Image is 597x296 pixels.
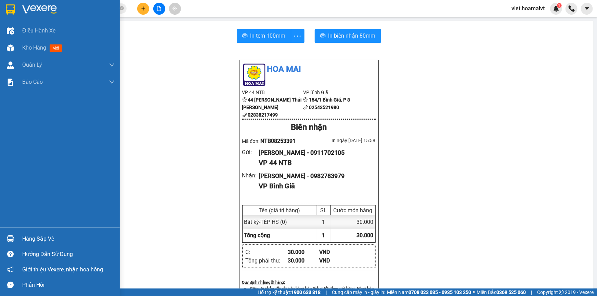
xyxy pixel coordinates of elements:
div: VP Bình Giã [259,181,370,191]
div: In ngày: [DATE] 15:58 [309,137,376,144]
span: Báo cáo [22,78,43,86]
div: Tên hàng: TÉP HS ( : 1 ) [6,50,106,58]
img: icon-new-feature [553,5,559,12]
span: Gửi: [6,6,16,14]
span: | [531,288,532,296]
div: 30.000 [288,248,320,256]
span: phone [303,105,308,110]
span: close-circle [120,5,124,12]
span: message [7,282,14,288]
span: down [109,79,115,85]
span: file-add [157,6,161,11]
span: notification [7,266,14,273]
span: C : [57,38,63,45]
b: 02838217499 [248,112,278,118]
div: 30.000 [331,215,375,229]
span: phone [242,112,247,117]
img: warehouse-icon [7,44,14,52]
div: [PERSON_NAME] - 0982783979 [259,171,370,181]
b: 02543521980 [309,105,339,110]
img: logo.jpg [242,63,266,87]
div: 1 [317,215,331,229]
span: Điều hành xe [22,26,55,35]
div: Nhận : [242,171,259,180]
span: viet.hoamaivt [506,4,550,13]
span: ⚪️ [473,291,475,294]
div: [PERSON_NAME] - 0911702105 [259,148,370,158]
sup: 1 [557,3,562,8]
button: printerIn biên nhận 80mm [315,29,381,43]
div: C : [246,248,288,256]
span: 1 [558,3,560,8]
div: Hướng dẫn sử dụng [22,249,115,259]
span: aim [172,6,177,11]
div: Phản hồi [22,280,115,290]
span: NTB08253391 [260,138,296,144]
span: more [291,32,304,40]
img: logo-vxr [6,4,15,15]
button: aim [169,3,181,15]
span: Hỗ trợ kỹ thuật: [258,288,321,296]
b: 44 [PERSON_NAME] Thái [PERSON_NAME] [242,97,302,110]
b: 154/1 Bình Giã, P 8 [309,97,350,103]
div: Tổng phải thu : [246,256,288,265]
button: plus [137,3,149,15]
span: 1 [322,232,325,239]
button: printerIn tem 100mm [237,29,291,43]
span: Nhận: [59,6,75,14]
span: 30.000 [357,232,374,239]
div: 0982783979 [59,22,106,32]
div: Bình Giã [59,6,106,14]
span: printer [320,33,326,39]
span: Miền Nam [387,288,471,296]
div: Mã đơn: [242,137,309,145]
div: Quy định nhận/gửi hàng : [242,279,376,285]
li: VP 44 NTB [242,89,303,96]
div: 30.000 [288,256,320,265]
div: Hàng sắp về [22,234,115,244]
strong: 0369 525 060 [496,290,526,295]
div: Cước món hàng [333,207,374,214]
div: VP 44 NTB [259,158,370,168]
img: warehouse-icon [7,62,14,69]
span: environment [303,97,308,102]
span: Bất kỳ - TÉP HS (0) [244,219,287,225]
div: Tên (giá trị hàng) [244,207,315,214]
div: 44 NTB [6,6,54,14]
span: Cung cấp máy in - giấy in: [332,288,385,296]
strong: 1900 633 818 [291,290,321,295]
button: caret-down [581,3,593,15]
img: warehouse-icon [7,27,14,35]
div: HOÀNG [6,14,54,22]
span: down [109,62,115,68]
button: file-add [153,3,165,15]
div: Biên nhận [242,121,376,134]
span: Miền Bắc [477,288,526,296]
span: question-circle [7,251,14,257]
span: copyright [559,290,564,295]
div: Ánh [59,14,106,22]
span: mới [50,44,62,52]
span: printer [242,33,248,39]
li: Hoa Mai [242,63,376,76]
span: plus [141,6,146,11]
span: Kho hàng [22,44,46,51]
span: SL [73,49,82,58]
span: environment [242,97,247,102]
li: VP Bình Giã [303,89,364,96]
span: In biên nhận 80mm [328,31,376,40]
strong: 0708 023 035 - 0935 103 250 [408,290,471,295]
span: Tổng cộng [244,232,270,239]
div: VND [319,256,351,265]
span: | [326,288,327,296]
div: Gửi : [242,148,259,157]
div: SL [319,207,329,214]
img: solution-icon [7,79,14,86]
div: VND [319,248,351,256]
div: 0911702105 [6,22,54,32]
img: warehouse-icon [7,235,14,242]
img: phone-icon [569,5,575,12]
span: Quản Lý [22,60,42,69]
span: Giới thiệu Vexere, nhận hoa hồng [22,265,103,274]
span: In tem 100mm [250,31,286,40]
